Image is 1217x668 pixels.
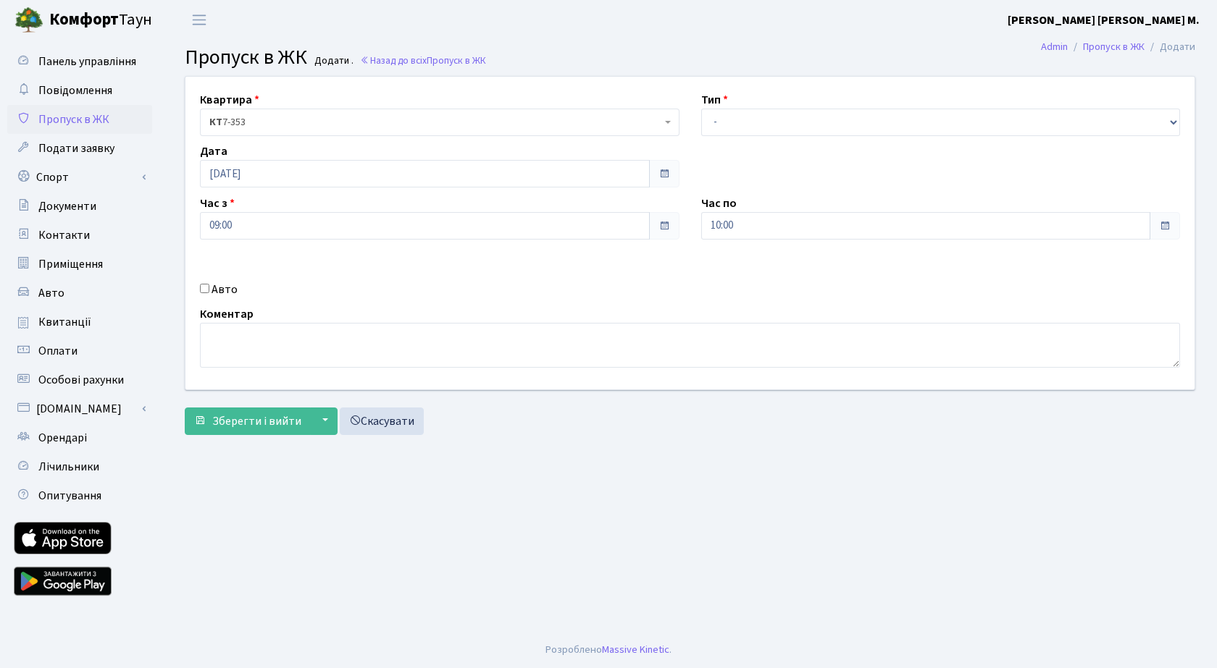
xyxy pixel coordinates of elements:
[38,140,114,156] span: Подати заявку
[7,47,152,76] a: Панель управління
[1008,12,1200,29] a: [PERSON_NAME] [PERSON_NAME] М.
[7,452,152,481] a: Лічильники
[1019,32,1217,62] nav: breadcrumb
[602,642,669,657] a: Massive Kinetic
[38,111,109,127] span: Пропуск в ЖК
[7,279,152,308] a: Авто
[200,305,254,323] label: Коментар
[212,281,238,298] label: Авто
[427,54,486,67] span: Пропуск в ЖК
[200,91,259,109] label: Квартира
[7,192,152,221] a: Документи
[200,195,235,212] label: Час з
[38,285,64,301] span: Авто
[701,195,737,212] label: Час по
[545,642,672,658] div: Розроблено .
[7,481,152,510] a: Опитування
[209,115,661,130] span: <b>КТ</b>&nbsp;&nbsp;&nbsp;&nbsp;7-353
[7,163,152,192] a: Спорт
[7,365,152,394] a: Особові рахунки
[200,109,679,136] span: <b>КТ</b>&nbsp;&nbsp;&nbsp;&nbsp;7-353
[38,83,112,98] span: Повідомлення
[200,143,227,160] label: Дата
[7,337,152,365] a: Оплати
[7,394,152,423] a: [DOMAIN_NAME]
[7,134,152,163] a: Подати заявку
[1145,39,1195,55] li: Додати
[38,227,90,243] span: Контакти
[185,407,311,435] button: Зберегти і вийти
[360,54,486,67] a: Назад до всіхПропуск в ЖК
[7,221,152,250] a: Контакти
[38,54,136,69] span: Панель управління
[212,413,301,429] span: Зберегти і вийти
[14,6,43,35] img: logo.png
[49,8,152,33] span: Таун
[7,105,152,134] a: Пропуск в ЖК
[209,115,222,130] b: КТ
[311,55,354,67] small: Додати .
[1041,39,1068,54] a: Admin
[185,43,307,72] span: Пропуск в ЖК
[181,8,217,32] button: Переключити навігацію
[7,308,152,337] a: Квитанції
[38,343,78,359] span: Оплати
[38,372,124,388] span: Особові рахунки
[38,198,96,214] span: Документи
[7,423,152,452] a: Орендарі
[38,256,103,272] span: Приміщення
[340,407,424,435] a: Скасувати
[38,430,87,446] span: Орендарі
[38,459,99,475] span: Лічильники
[7,250,152,279] a: Приміщення
[1083,39,1145,54] a: Пропуск в ЖК
[7,76,152,105] a: Повідомлення
[38,488,101,504] span: Опитування
[701,91,728,109] label: Тип
[1008,12,1200,28] b: [PERSON_NAME] [PERSON_NAME] М.
[49,8,119,31] b: Комфорт
[38,314,91,330] span: Квитанції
